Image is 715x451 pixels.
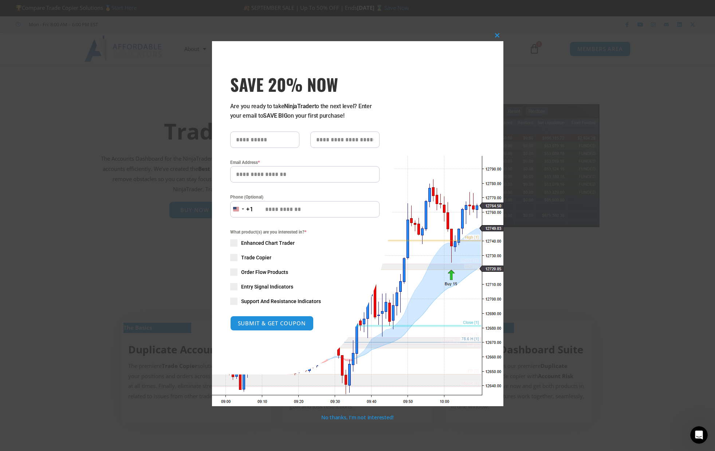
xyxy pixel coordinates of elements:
label: Trade Copier [230,254,380,261]
a: No thanks, I’m not interested! [321,414,394,421]
span: Enhanced Chart Trader [241,239,295,247]
span: Order Flow Products [241,268,288,276]
span: Support And Resistance Indicators [241,298,321,305]
strong: SAVE BIG [263,112,287,119]
p: Are you ready to take to the next level? Enter your email to on your first purchase! [230,102,380,121]
span: Trade Copier [241,254,271,261]
label: Phone (Optional) [230,193,380,201]
iframe: Intercom live chat [690,426,708,444]
span: Entry Signal Indicators [241,283,293,290]
strong: NinjaTrader [284,103,314,110]
label: Entry Signal Indicators [230,283,380,290]
label: Order Flow Products [230,268,380,276]
span: What product(s) are you interested in? [230,228,380,236]
h3: SAVE 20% NOW [230,74,380,94]
div: +1 [246,205,254,214]
button: SUBMIT & GET COUPON [230,316,314,331]
label: Support And Resistance Indicators [230,298,380,305]
label: Enhanced Chart Trader [230,239,380,247]
label: Email Address [230,159,380,166]
button: Selected country [230,201,254,217]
